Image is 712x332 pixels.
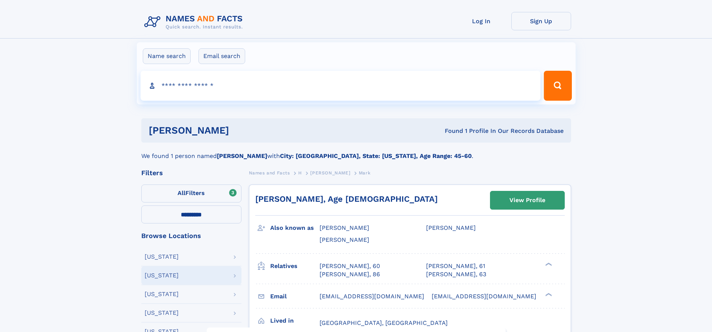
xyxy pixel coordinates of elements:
input: search input [141,71,541,101]
span: [PERSON_NAME] [310,170,350,176]
a: Sign Up [511,12,571,30]
a: H [298,168,302,177]
h3: Relatives [270,260,320,272]
span: [EMAIL_ADDRESS][DOMAIN_NAME] [432,293,536,300]
h1: [PERSON_NAME] [149,126,337,135]
a: [PERSON_NAME], Age [DEMOGRAPHIC_DATA] [255,194,438,204]
a: Names and Facts [249,168,290,177]
h3: Also known as [270,222,320,234]
div: [US_STATE] [145,272,179,278]
h3: Lived in [270,314,320,327]
a: View Profile [490,191,564,209]
b: City: [GEOGRAPHIC_DATA], State: [US_STATE], Age Range: 45-60 [280,152,472,159]
div: Browse Locations [141,232,241,239]
div: [US_STATE] [145,254,179,260]
label: Filters [141,185,241,202]
div: Found 1 Profile In Our Records Database [337,127,564,135]
span: All [178,189,185,197]
span: Mark [359,170,370,176]
span: [PERSON_NAME] [426,224,476,231]
span: [PERSON_NAME] [320,224,369,231]
div: [US_STATE] [145,310,179,316]
h3: Email [270,290,320,303]
div: We found 1 person named with . [141,143,571,161]
div: [US_STATE] [145,291,179,297]
a: [PERSON_NAME], 63 [426,270,486,278]
div: ❯ [543,292,552,297]
label: Email search [198,48,245,64]
span: [GEOGRAPHIC_DATA], [GEOGRAPHIC_DATA] [320,319,448,326]
a: Log In [451,12,511,30]
img: Logo Names and Facts [141,12,249,32]
div: Filters [141,170,241,176]
span: [PERSON_NAME] [320,236,369,243]
b: [PERSON_NAME] [217,152,267,159]
a: [PERSON_NAME], 61 [426,262,485,270]
label: Name search [143,48,191,64]
span: H [298,170,302,176]
a: [PERSON_NAME], 60 [320,262,380,270]
span: [EMAIL_ADDRESS][DOMAIN_NAME] [320,293,424,300]
button: Search Button [544,71,571,101]
div: View Profile [509,192,545,209]
a: [PERSON_NAME] [310,168,350,177]
div: ❯ [543,262,552,266]
a: [PERSON_NAME], 86 [320,270,380,278]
